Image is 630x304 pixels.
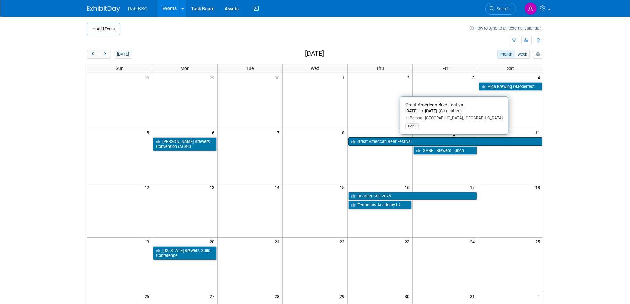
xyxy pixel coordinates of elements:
[348,201,412,209] a: Fermentis Academy LA
[405,109,503,114] div: [DATE] to [DATE]
[341,73,347,82] span: 1
[128,6,148,11] span: RahrBSG
[537,292,543,300] span: 1
[485,3,516,15] a: Search
[497,50,515,59] button: month
[404,238,412,246] span: 23
[209,238,217,246] span: 20
[442,66,448,71] span: Fri
[341,128,347,137] span: 8
[114,50,132,59] button: [DATE]
[211,128,217,137] span: 6
[479,82,542,91] a: Alga Brewing Oktoberfest
[535,128,543,137] span: 11
[437,109,462,113] span: (Committed)
[348,137,542,146] a: Great American Beer Festival
[470,26,543,31] a: How to sync to an external calendar...
[153,246,217,260] a: [US_STATE] Brewers Guild Conference
[404,183,412,191] span: 16
[405,116,422,120] span: In-Person
[246,66,254,71] span: Tue
[535,238,543,246] span: 25
[537,73,543,82] span: 4
[515,50,530,59] button: week
[469,238,478,246] span: 24
[153,137,217,151] a: [PERSON_NAME] Brewers Convention (ACBC)
[469,292,478,300] span: 31
[180,66,189,71] span: Mon
[535,183,543,191] span: 18
[525,2,537,15] img: Anna-Lisa Brewer
[276,128,282,137] span: 7
[274,292,282,300] span: 28
[274,238,282,246] span: 21
[87,50,99,59] button: prev
[209,73,217,82] span: 29
[405,123,419,129] div: Tier 1
[339,183,347,191] span: 15
[533,50,543,59] button: myCustomButton
[274,183,282,191] span: 14
[144,292,152,300] span: 26
[146,128,152,137] span: 5
[376,66,384,71] span: Thu
[348,192,477,200] a: BC Beer Con 2025
[144,73,152,82] span: 28
[536,52,540,57] i: Personalize Calendar
[469,183,478,191] span: 17
[144,238,152,246] span: 19
[305,50,324,57] h2: [DATE]
[209,183,217,191] span: 13
[339,238,347,246] span: 22
[311,66,319,71] span: Wed
[144,183,152,191] span: 12
[404,292,412,300] span: 30
[406,73,412,82] span: 2
[494,6,510,11] span: Search
[116,66,124,71] span: Sun
[87,23,120,35] button: Add Event
[274,73,282,82] span: 30
[99,50,111,59] button: next
[405,102,464,107] span: Great American Beer Festival
[422,116,503,120] span: [GEOGRAPHIC_DATA], [GEOGRAPHIC_DATA]
[339,292,347,300] span: 29
[472,73,478,82] span: 3
[209,292,217,300] span: 27
[507,66,514,71] span: Sat
[413,146,477,155] a: GABF - Brewers Lunch
[87,6,120,12] img: ExhibitDay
